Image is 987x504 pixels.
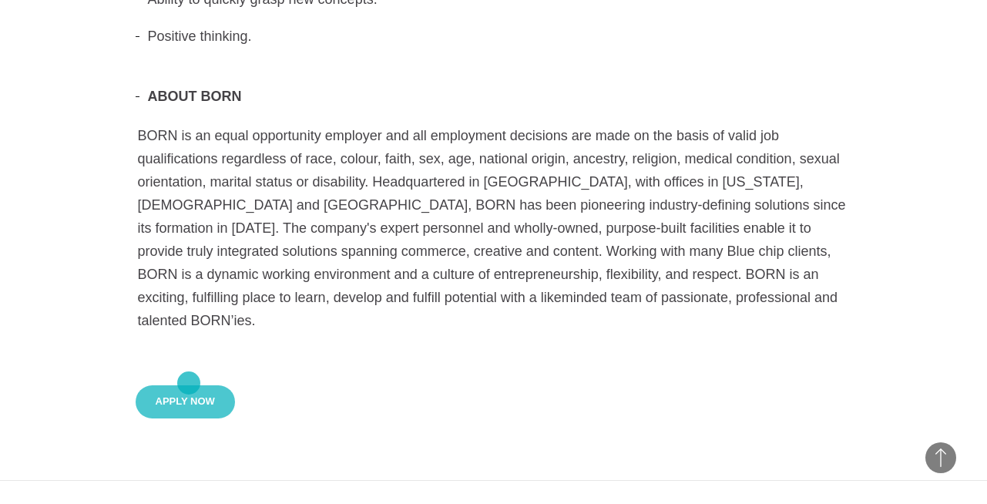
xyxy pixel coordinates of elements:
[148,89,242,104] strong: ABOUT BORN
[925,442,956,473] button: Back to Top
[136,25,852,48] li: Positive thinking.
[136,385,235,418] button: Apply Now
[137,123,851,333] td: BORN is an equal opportunity employer and all employment decisions are made on the basis of valid...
